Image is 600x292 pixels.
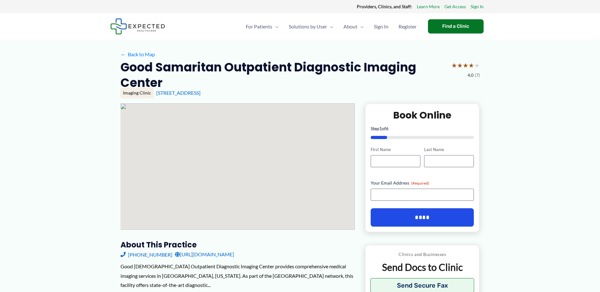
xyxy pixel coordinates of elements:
[110,18,165,34] img: Expected Healthcare Logo - side, dark font, small
[468,59,474,71] span: ★
[428,19,484,33] a: Find a Clinic
[371,147,420,153] label: First Name
[457,59,463,71] span: ★
[284,15,338,38] a: Solutions by UserMenu Toggle
[357,4,412,9] strong: Providers, Clinics, and Staff:
[411,181,429,186] span: (Required)
[338,15,369,38] a: AboutMenu Toggle
[471,3,484,11] a: Sign In
[379,126,382,131] span: 1
[371,126,474,131] p: Step of
[121,51,127,57] span: ←
[371,180,474,186] label: Your Email Address
[374,15,388,38] span: Sign In
[272,15,279,38] span: Menu Toggle
[424,147,474,153] label: Last Name
[417,3,440,11] a: Learn More
[369,15,393,38] a: Sign In
[467,71,473,79] span: 4.0
[343,15,357,38] span: About
[121,240,355,250] h3: About this practice
[241,15,422,38] nav: Primary Site Navigation
[241,15,284,38] a: For PatientsMenu Toggle
[451,59,457,71] span: ★
[327,15,333,38] span: Menu Toggle
[370,250,474,259] p: Clinics and Businesses
[463,59,468,71] span: ★
[371,109,474,121] h2: Book Online
[289,15,327,38] span: Solutions by User
[121,50,155,59] a: ←Back to Map
[393,15,422,38] a: Register
[370,261,474,273] p: Send Docs to Clinic
[399,15,417,38] span: Register
[475,71,480,79] span: (7)
[474,59,480,71] span: ★
[121,59,446,91] h2: Good Samaritan Outpatient Diagnostic Imaging Center
[386,126,388,131] span: 6
[175,250,234,259] a: [URL][DOMAIN_NAME]
[121,88,154,98] div: Imaging Clinic
[246,15,272,38] span: For Patients
[121,262,355,290] div: Good [DEMOGRAPHIC_DATA] Outpatient Diagnostic Imaging Center provides comprehensive medical imagi...
[156,90,201,96] a: [STREET_ADDRESS]
[444,3,466,11] a: Get Access
[121,250,172,259] a: [PHONE_NUMBER]
[357,15,364,38] span: Menu Toggle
